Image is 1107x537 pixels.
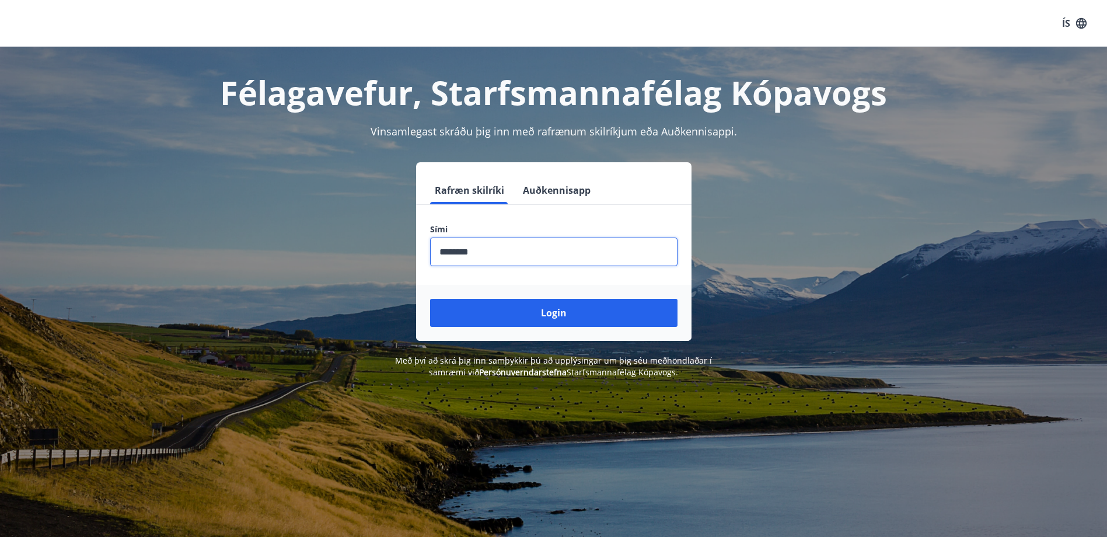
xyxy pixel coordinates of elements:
[430,299,678,327] button: Login
[395,355,712,378] span: Með því að skrá þig inn samþykkir þú að upplýsingar um þig séu meðhöndlaðar í samræmi við Starfsm...
[479,367,567,378] a: Persónuverndarstefna
[430,224,678,235] label: Sími
[148,70,960,114] h1: Félagavefur, Starfsmannafélag Kópavogs
[430,176,509,204] button: Rafræn skilríki
[1056,13,1093,34] button: ÍS
[371,124,737,138] span: Vinsamlegast skráðu þig inn með rafrænum skilríkjum eða Auðkennisappi.
[518,176,595,204] button: Auðkennisapp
